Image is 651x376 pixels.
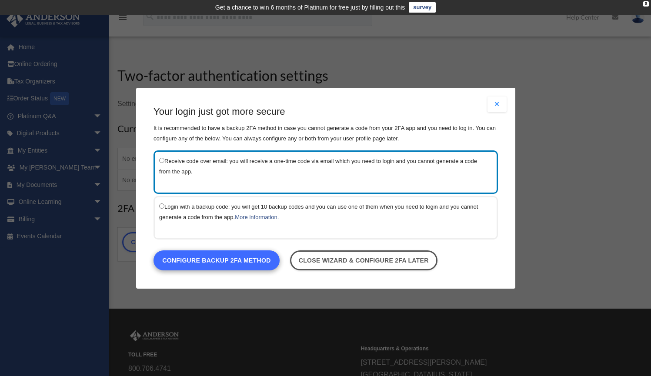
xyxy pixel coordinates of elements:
button: Close modal [487,96,507,112]
label: Login with a backup code: you will get 10 backup codes and you can use one of them when you need ... [159,201,484,222]
a: survey [409,2,436,13]
a: Close wizard & configure 2FA later [290,250,437,270]
div: Get a chance to win 6 months of Platinum for free just by filling out this [215,2,405,13]
input: Login with a backup code: you will get 10 backup codes and you can use one of them when you need ... [159,203,164,208]
h3: Your login just got more secure [154,105,498,119]
label: Receive code over email: you will receive a one-time code via email which you need to login and y... [159,156,484,176]
a: More information. [235,213,279,220]
div: close [643,1,649,7]
a: Configure backup 2FA method [154,250,280,270]
input: Receive code over email: you will receive a one-time code via email which you need to login and y... [159,157,164,163]
p: It is recommended to have a backup 2FA method in case you cannot generate a code from your 2FA ap... [154,123,498,143]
